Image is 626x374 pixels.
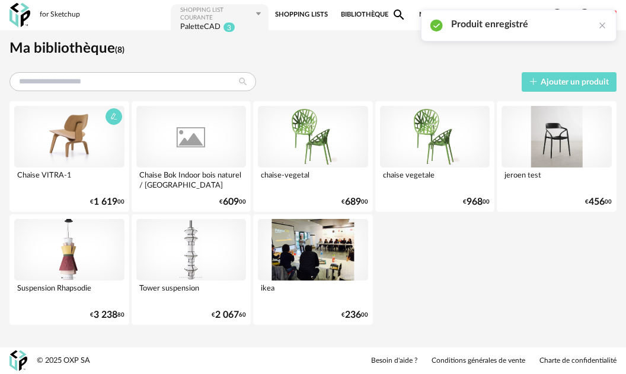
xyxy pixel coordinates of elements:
span: 968 [467,198,483,206]
a: Tower suspension Tower suspension €2 06760 [132,214,251,325]
div: € 00 [341,198,368,206]
span: Heart Outline icon [471,8,486,22]
a: jeroen test jeroen test €45600 [497,101,617,212]
span: 2 067 [215,311,239,319]
button: Ajouter un produit [522,72,617,92]
span: Account Circle icon [577,8,592,22]
div: € 80 [90,311,124,319]
h2: Produit enregistré [451,18,528,31]
span: (8) [115,46,124,54]
div: Suspension Rhapsodie [14,280,124,304]
span: Help Circle Outline icon [550,8,564,22]
div: ikea [258,280,368,304]
a: Conditions générales de vente [432,356,525,366]
div: for Sketchup [40,10,80,20]
div: Shopping List courante [180,7,254,22]
span: 689 [345,198,361,206]
div: PaletteCAD [180,22,221,33]
div: Chaise Bok Indoor bois naturel / [GEOGRAPHIC_DATA] [136,167,247,191]
div: € 00 [90,198,124,206]
div: chaise-vegetal [258,167,368,191]
span: Account Circle icon [577,8,597,22]
span: 1 619 [94,198,117,206]
a: Charte de confidentialité [539,356,617,366]
span: 456 [589,198,605,206]
span: 236 [345,311,361,319]
a: Shopping Lists [275,3,328,27]
a: Chaise Bok Indoor bois naturel / Chêne massif huilé Chaise Bok Indoor bois naturel / [GEOGRAPHIC_... [132,101,251,212]
a: Besoin d'aide ? [371,356,417,366]
div: € 00 [341,311,368,319]
div: € 00 [219,198,246,206]
h1: Ma bibliothèque [9,40,617,58]
a: chaise vegetale chaise vegetale €96800 [375,101,495,212]
img: fr [603,8,617,21]
div: chaise vegetale [380,167,490,191]
a: BibliothèqueMagnify icon [341,3,406,27]
div: € 00 [585,198,612,206]
span: Centre d'aideHelp Circle Outline icon [499,8,564,22]
div: Tower suspension [136,280,247,304]
span: 3 238 [94,311,117,319]
span: Magnify icon [392,8,406,22]
a: Chaise VITRA-1 Chaise VITRA-1 €1 61900 [9,101,129,212]
img: OXP [9,3,30,27]
span: Ajouter un produit [541,78,609,86]
div: Chaise VITRA-1 [14,167,124,191]
div: € 60 [212,311,246,319]
div: jeroen test [502,167,612,191]
sup: 3 [223,22,235,33]
img: OXP [9,350,27,371]
a: chaise-vegetal chaise-vegetal €68900 [253,101,373,212]
span: 609 [223,198,239,206]
div: € 00 [463,198,490,206]
a: ikea ikea €23600 [253,214,373,325]
span: Nos marques [419,3,486,27]
div: © 2025 OXP SA [37,356,90,366]
a: Suspension Rhapsodie Suspension Rhapsodie €3 23880 [9,214,129,325]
